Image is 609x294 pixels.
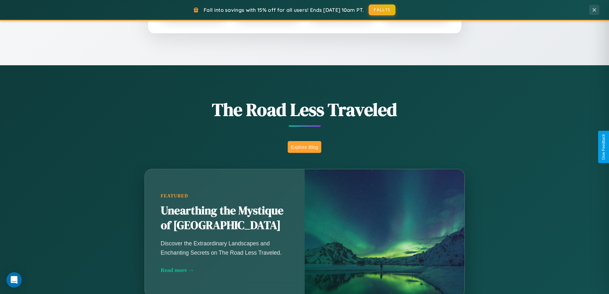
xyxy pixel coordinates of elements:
div: Give Feedback [601,134,606,160]
button: FALL15 [369,4,395,15]
h1: The Road Less Traveled [113,97,496,122]
p: Discover the Extraordinary Landscapes and Enchanting Secrets on The Road Less Traveled. [161,239,289,257]
h2: Unearthing the Mystique of [GEOGRAPHIC_DATA] [161,203,289,233]
div: Read more → [161,267,289,274]
div: Featured [161,193,289,199]
span: Fall into savings with 15% off for all users! Ends [DATE] 10am PT. [204,7,364,13]
button: Explore Blog [288,141,321,153]
div: Open Intercom Messenger [6,272,22,288]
